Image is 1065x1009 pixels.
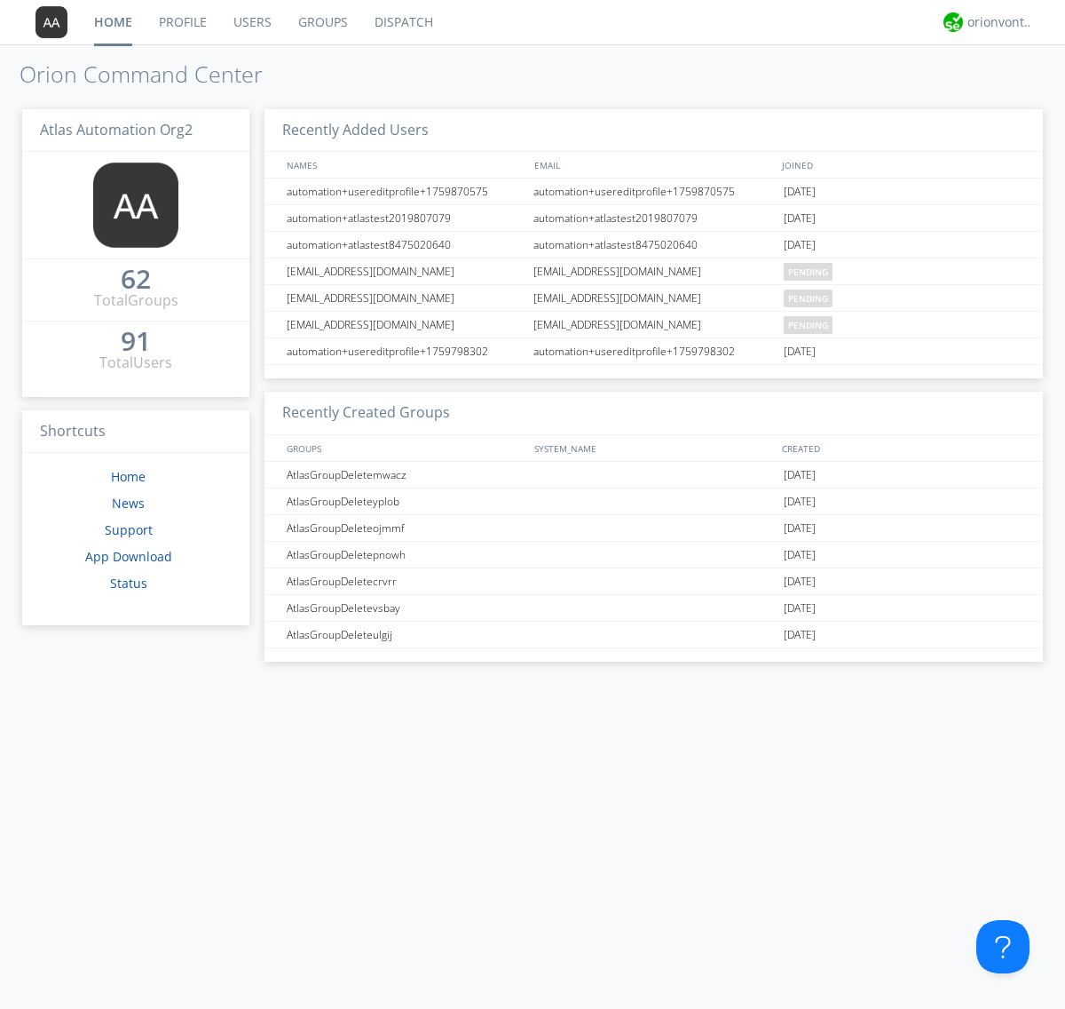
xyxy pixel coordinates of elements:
a: AtlasGroupDeletepnowh[DATE] [264,542,1043,568]
div: [EMAIL_ADDRESS][DOMAIN_NAME] [282,258,528,284]
a: AtlasGroupDeleteojmmf[DATE] [264,515,1043,542]
div: automation+usereditprofile+1759798302 [282,338,528,364]
div: automation+atlastest8475020640 [529,232,779,258]
span: [DATE] [784,232,816,258]
div: AtlasGroupDeleteulgij [282,622,528,648]
img: 29d36aed6fa347d5a1537e7736e6aa13 [943,12,963,32]
span: [DATE] [784,462,816,489]
a: automation+usereditprofile+1759798302automation+usereditprofile+1759798302[DATE] [264,338,1043,365]
h3: Recently Created Groups [264,392,1043,435]
div: orionvontas+atlas+automation+org2 [967,13,1034,31]
div: Total Users [99,353,172,373]
div: GROUPS [282,435,525,461]
a: Status [110,575,147,592]
div: 62 [121,270,151,288]
div: [EMAIL_ADDRESS][DOMAIN_NAME] [529,258,779,284]
iframe: Toggle Customer Support [976,920,1029,973]
div: AtlasGroupDeletevsbay [282,595,528,621]
span: pending [784,316,832,334]
div: [EMAIL_ADDRESS][DOMAIN_NAME] [529,312,779,338]
h3: Shortcuts [22,410,249,454]
div: [EMAIL_ADDRESS][DOMAIN_NAME] [282,285,528,311]
span: [DATE] [784,338,816,365]
div: [EMAIL_ADDRESS][DOMAIN_NAME] [282,312,528,338]
span: [DATE] [784,515,816,542]
span: [DATE] [784,595,816,622]
a: [EMAIL_ADDRESS][DOMAIN_NAME][EMAIL_ADDRESS][DOMAIN_NAME]pending [264,312,1043,338]
a: [EMAIL_ADDRESS][DOMAIN_NAME][EMAIL_ADDRESS][DOMAIN_NAME]pending [264,258,1043,285]
span: Atlas Automation Org2 [40,120,193,139]
div: JOINED [777,152,1026,178]
a: AtlasGroupDeleteulgij[DATE] [264,622,1043,648]
a: AtlasGroupDeleteyplob[DATE] [264,489,1043,515]
div: EMAIL [530,152,777,178]
img: 373638.png [93,163,178,248]
a: [EMAIL_ADDRESS][DOMAIN_NAME][EMAIL_ADDRESS][DOMAIN_NAME]pending [264,285,1043,312]
span: [DATE] [784,489,816,515]
a: 62 [121,270,151,290]
a: News [112,495,145,512]
div: CREATED [777,435,1026,461]
span: [DATE] [784,205,816,232]
span: pending [784,263,832,281]
div: 91 [121,332,151,350]
div: Total Groups [94,290,178,311]
span: [DATE] [784,542,816,568]
a: App Download [85,548,172,565]
a: automation+atlastest8475020640automation+atlastest8475020640[DATE] [264,232,1043,258]
div: AtlasGroupDeletecrvrr [282,568,528,594]
div: SYSTEM_NAME [530,435,777,461]
div: automation+usereditprofile+1759870575 [529,179,779,204]
div: automation+usereditprofile+1759798302 [529,338,779,364]
div: AtlasGroupDeletepnowh [282,542,528,568]
a: Home [111,468,146,485]
h3: Recently Added Users [264,109,1043,153]
a: Support [105,521,153,538]
div: [EMAIL_ADDRESS][DOMAIN_NAME] [529,285,779,311]
div: AtlasGroupDeletemwacz [282,462,528,488]
div: automation+atlastest2019807079 [529,205,779,231]
div: automation+usereditprofile+1759870575 [282,179,528,204]
a: AtlasGroupDeletemwacz[DATE] [264,462,1043,489]
div: NAMES [282,152,525,178]
div: AtlasGroupDeleteojmmf [282,515,528,541]
img: 373638.png [35,6,67,38]
span: [DATE] [784,179,816,205]
div: AtlasGroupDeleteyplob [282,489,528,514]
span: [DATE] [784,568,816,595]
div: automation+atlastest8475020640 [282,232,528,258]
a: 91 [121,332,151,353]
a: AtlasGroupDeletevsbay[DATE] [264,595,1043,622]
a: automation+atlastest2019807079automation+atlastest2019807079[DATE] [264,205,1043,232]
a: automation+usereditprofile+1759870575automation+usereditprofile+1759870575[DATE] [264,179,1043,205]
a: AtlasGroupDeletecrvrr[DATE] [264,568,1043,595]
span: [DATE] [784,622,816,648]
span: pending [784,290,832,307]
div: automation+atlastest2019807079 [282,205,528,231]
